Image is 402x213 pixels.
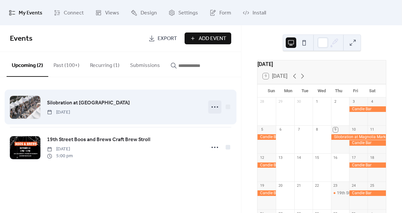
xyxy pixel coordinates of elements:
[296,183,301,188] div: 21
[257,190,276,196] div: Candle Bar
[297,84,313,97] div: Tue
[7,52,48,77] button: Upcoming (2)
[47,109,70,116] span: [DATE]
[238,3,271,23] a: Install
[349,140,386,146] div: Candle Bar
[158,35,177,43] span: Export
[259,155,264,160] div: 12
[296,127,301,132] div: 7
[333,183,338,188] div: 23
[369,127,374,132] div: 11
[90,3,124,23] a: Views
[313,84,330,97] div: Wed
[199,35,226,43] span: Add Event
[47,99,130,107] a: Silobration at [GEOGRAPHIC_DATA]
[278,155,283,160] div: 13
[347,84,364,97] div: Fri
[369,183,374,188] div: 25
[85,52,125,76] button: Recurring (1)
[257,162,276,168] div: Candle Bar
[280,84,297,97] div: Mon
[296,99,301,104] div: 30
[185,32,231,44] button: Add Event
[259,127,264,132] div: 5
[47,136,150,144] a: 19th Street Boos and Brews Craft Brew Stroll
[19,8,42,18] span: My Events
[315,155,320,160] div: 15
[364,84,381,97] div: Sat
[205,3,236,23] a: Form
[257,60,386,68] div: [DATE]
[351,99,356,104] div: 3
[349,162,386,168] div: Candle Bar
[4,3,47,23] a: My Events
[178,8,198,18] span: Settings
[296,155,301,160] div: 14
[105,8,119,18] span: Views
[333,127,338,132] div: 9
[47,146,73,153] span: [DATE]
[253,8,266,18] span: Install
[164,3,203,23] a: Settings
[126,3,162,23] a: Design
[278,183,283,188] div: 20
[330,84,347,97] div: Thu
[144,32,182,44] a: Export
[331,190,349,196] div: 19th Street Boos and Brews Craft Brew Stroll
[349,106,386,112] div: Candle Bar
[333,99,338,104] div: 2
[141,8,157,18] span: Design
[369,155,374,160] div: 18
[259,183,264,188] div: 19
[125,52,165,76] button: Submissions
[64,8,84,18] span: Connect
[351,155,356,160] div: 17
[315,127,320,132] div: 8
[10,32,33,46] span: Events
[263,84,279,97] div: Sun
[257,134,276,140] div: Candle Bar
[333,155,338,160] div: 16
[351,127,356,132] div: 10
[278,99,283,104] div: 29
[351,183,356,188] div: 24
[219,8,231,18] span: Form
[315,99,320,104] div: 1
[47,153,73,160] span: 5:00 pm
[349,190,386,196] div: Candle Bar
[369,99,374,104] div: 4
[315,183,320,188] div: 22
[48,52,85,76] button: Past (100+)
[278,127,283,132] div: 6
[331,134,386,140] div: Silobration at Magnolia Market
[49,3,89,23] a: Connect
[259,99,264,104] div: 28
